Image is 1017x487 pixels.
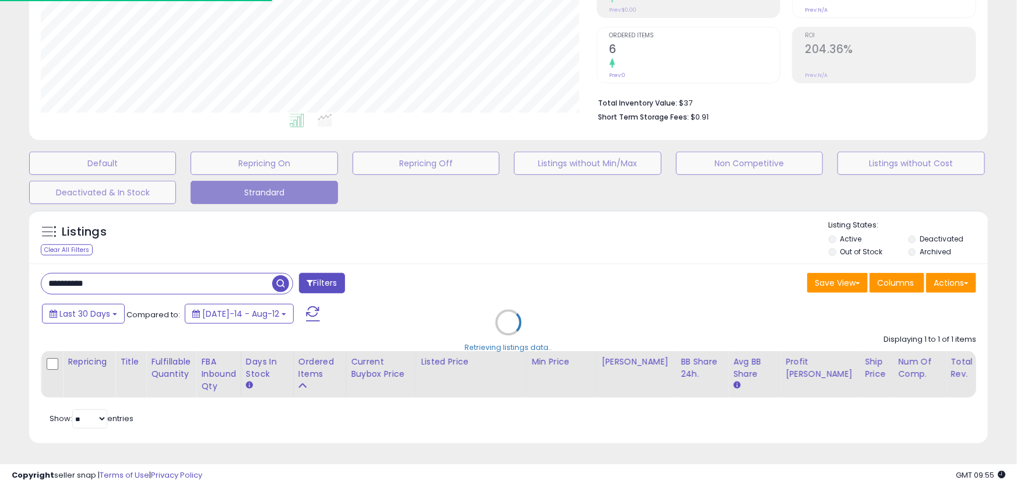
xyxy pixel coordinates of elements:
[610,6,637,13] small: Prev: $0.00
[676,152,823,175] button: Non Competitive
[599,98,678,108] b: Total Inventory Value:
[151,470,202,481] a: Privacy Policy
[805,72,828,79] small: Prev: N/A
[12,470,54,481] strong: Copyright
[805,43,976,58] h2: 204.36%
[12,470,202,481] div: seller snap | |
[353,152,499,175] button: Repricing Off
[610,72,626,79] small: Prev: 0
[805,33,976,39] span: ROI
[465,343,553,353] div: Retrieving listings data..
[805,6,828,13] small: Prev: N/A
[599,112,689,122] b: Short Term Storage Fees:
[29,152,176,175] button: Default
[610,33,780,39] span: Ordered Items
[837,152,984,175] button: Listings without Cost
[956,470,1005,481] span: 2025-09-12 09:55 GMT
[599,95,967,109] li: $37
[29,181,176,204] button: Deactivated & In Stock
[100,470,149,481] a: Terms of Use
[610,43,780,58] h2: 6
[191,152,337,175] button: Repricing On
[514,152,661,175] button: Listings without Min/Max
[191,181,337,204] button: Strandard
[691,111,709,122] span: $0.91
